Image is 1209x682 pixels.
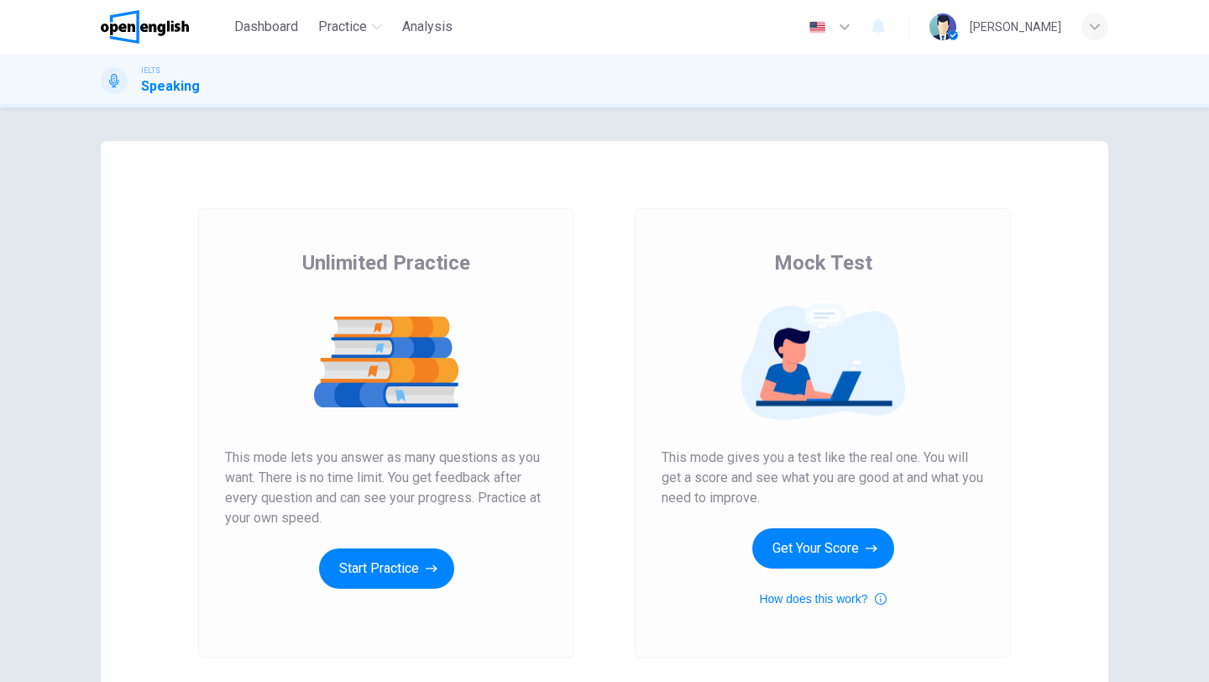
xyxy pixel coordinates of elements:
img: Profile picture [929,13,956,40]
img: OpenEnglish logo [101,10,189,44]
span: This mode gives you a test like the real one. You will get a score and see what you are good at a... [662,448,984,508]
img: en [807,21,828,34]
button: Dashboard [228,12,305,42]
span: Practice [318,17,367,37]
button: Practice [311,12,389,42]
span: Mock Test [774,249,872,276]
span: Unlimited Practice [302,249,470,276]
div: [PERSON_NAME] [970,17,1061,37]
span: Analysis [402,17,453,37]
span: This mode lets you answer as many questions as you want. There is no time limit. You get feedback... [225,448,547,528]
span: IELTS [141,65,160,76]
a: OpenEnglish logo [101,10,228,44]
span: Dashboard [234,17,298,37]
button: Start Practice [319,548,454,589]
button: How does this work? [759,589,886,609]
button: Analysis [395,12,459,42]
button: Get Your Score [752,528,894,569]
h1: Speaking [141,76,200,97]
